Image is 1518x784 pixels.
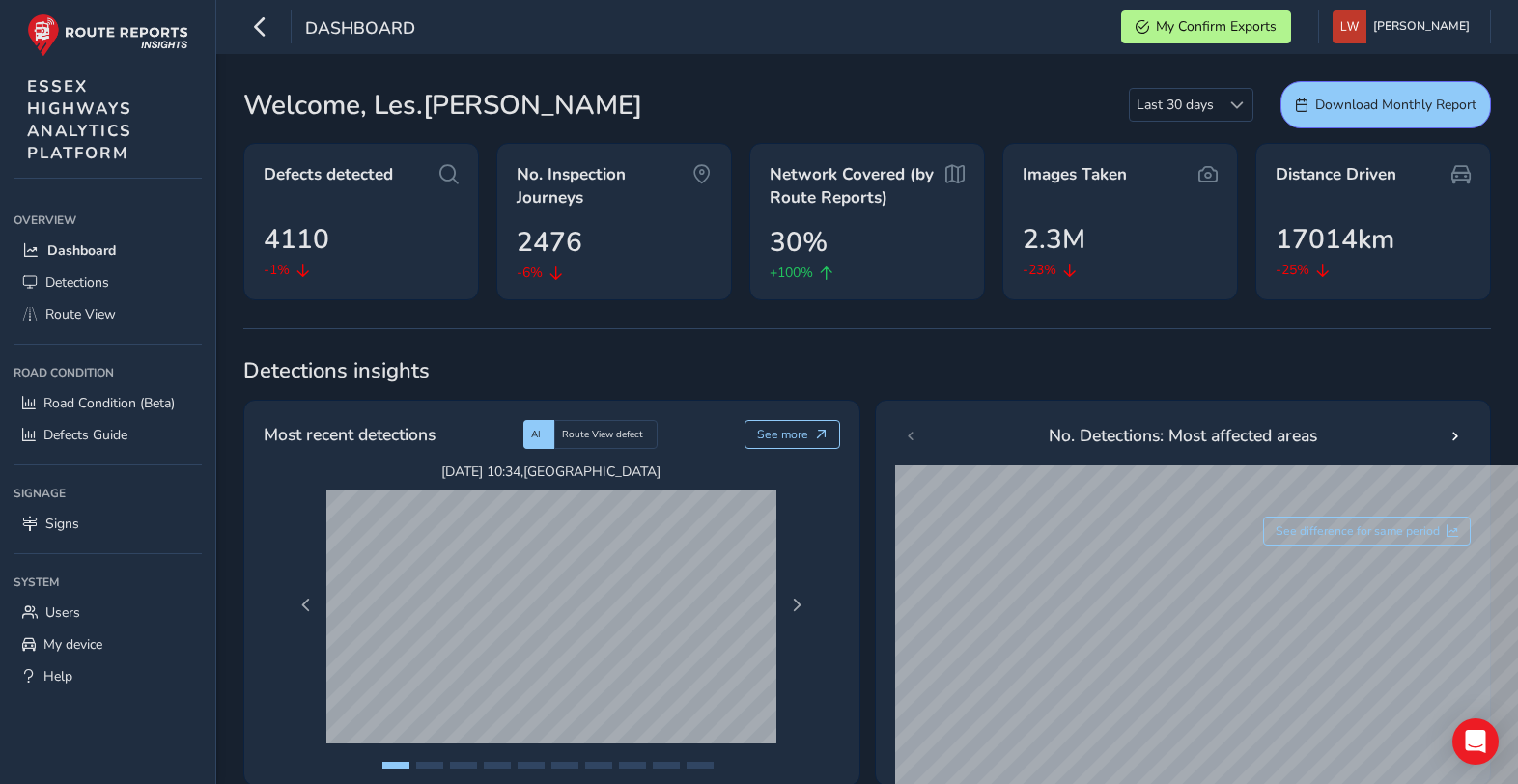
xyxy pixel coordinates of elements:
[1130,89,1221,121] span: Last 30 days
[14,387,202,419] a: Road Condition (Beta)
[562,428,643,441] span: Route View defect
[1280,81,1491,128] button: Download Monthly Report
[243,356,1491,385] span: Detections insights
[770,263,813,283] span: +100%
[45,603,80,622] span: Users
[757,427,808,442] span: See more
[450,762,477,769] button: Page 3
[1276,219,1394,260] span: 17014km
[745,420,840,449] button: See more
[1333,10,1366,43] img: diamond-layout
[518,762,545,769] button: Page 5
[1023,260,1056,280] span: -23%
[14,266,202,298] a: Detections
[1263,517,1472,546] button: See difference for same period
[1373,10,1470,43] span: [PERSON_NAME]
[305,16,415,43] span: Dashboard
[326,462,776,481] span: [DATE] 10:34 , [GEOGRAPHIC_DATA]
[1121,10,1291,43] button: My Confirm Exports
[1276,163,1396,186] span: Distance Driven
[243,85,642,126] span: Welcome, Les.[PERSON_NAME]
[770,222,828,263] span: 30%
[619,762,646,769] button: Page 8
[1023,163,1127,186] span: Images Taken
[416,762,443,769] button: Page 2
[43,394,175,412] span: Road Condition (Beta)
[14,298,202,330] a: Route View
[531,428,541,441] span: AI
[47,241,116,260] span: Dashboard
[1049,423,1317,448] span: No. Detections: Most affected areas
[27,75,132,164] span: ESSEX HIGHWAYS ANALYTICS PLATFORM
[293,592,320,619] button: Previous Page
[14,235,202,266] a: Dashboard
[14,206,202,235] div: Overview
[1276,523,1440,539] span: See difference for same period
[517,263,543,283] span: -6%
[523,420,554,449] div: AI
[264,219,329,260] span: 4110
[14,479,202,508] div: Signage
[1452,718,1499,765] div: Open Intercom Messenger
[264,260,290,280] span: -1%
[1315,96,1476,114] span: Download Monthly Report
[264,422,436,447] span: Most recent detections
[14,597,202,629] a: Users
[14,419,202,451] a: Defects Guide
[653,762,680,769] button: Page 9
[14,568,202,597] div: System
[551,762,578,769] button: Page 6
[1333,10,1476,43] button: [PERSON_NAME]
[517,163,692,209] span: No. Inspection Journeys
[14,508,202,540] a: Signs
[43,667,72,686] span: Help
[14,629,202,660] a: My device
[1156,17,1277,36] span: My Confirm Exports
[585,762,612,769] button: Page 7
[770,163,945,209] span: Network Covered (by Route Reports)
[264,163,393,186] span: Defects detected
[1276,260,1309,280] span: -25%
[14,660,202,692] a: Help
[554,420,658,449] div: Route View defect
[43,635,102,654] span: My device
[27,14,188,57] img: rr logo
[1023,219,1085,260] span: 2.3M
[45,273,109,292] span: Detections
[45,305,116,323] span: Route View
[687,762,714,769] button: Page 10
[517,222,582,263] span: 2476
[382,762,409,769] button: Page 1
[45,515,79,533] span: Signs
[43,426,127,444] span: Defects Guide
[484,762,511,769] button: Page 4
[783,592,810,619] button: Next Page
[14,358,202,387] div: Road Condition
